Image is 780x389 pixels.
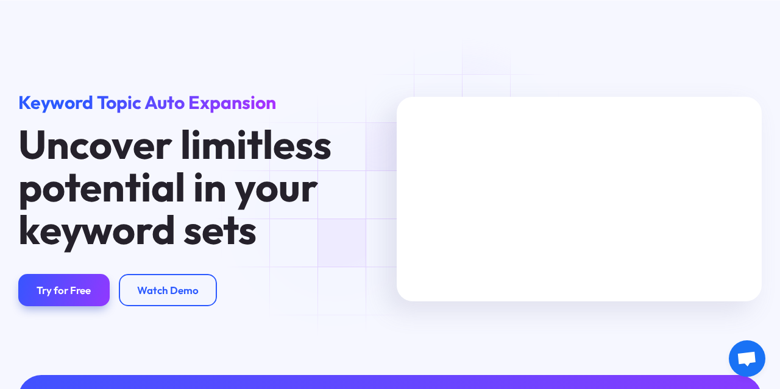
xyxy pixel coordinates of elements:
div: Try for Free [37,284,91,296]
iframe: MKTG_Keyword Search Manuel Search Tutorial_040623 [397,97,761,302]
span: Keyword Topic Auto Expansion [18,91,276,114]
a: Open chat [729,340,765,377]
h1: Uncover limitless potential in your keyword sets [18,123,350,251]
a: Try for Free [18,274,109,306]
div: Watch Demo [137,284,199,296]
